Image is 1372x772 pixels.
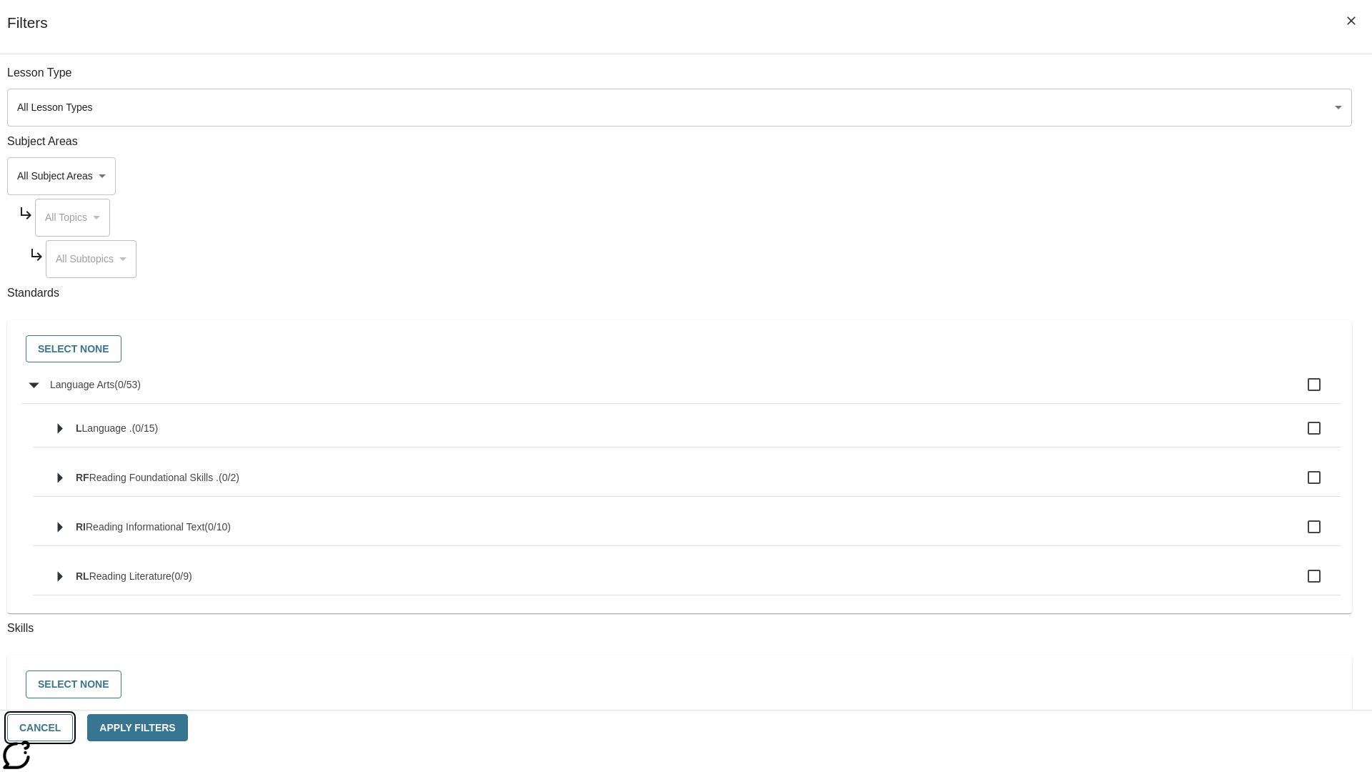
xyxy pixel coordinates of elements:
[76,422,82,434] span: L
[114,379,141,390] span: 0 standards selected/53 standards in group
[76,521,86,533] span: RI
[35,199,110,237] div: Select a Subject Area
[7,14,48,54] h1: Filters
[89,472,219,483] span: Reading Foundational Skills .
[7,620,1352,637] p: Skills
[7,285,1352,302] p: Standards
[7,89,1352,127] div: Select a lesson type
[1336,6,1366,36] button: Close Filters side menu
[46,240,136,278] div: Select a Subject Area
[7,714,73,742] button: Cancel
[50,379,114,390] span: Language Arts
[76,570,89,582] span: RL
[76,472,89,483] span: RF
[204,521,231,533] span: 0 standards selected/10 standards in group
[19,332,1341,367] div: Select standards
[171,570,192,582] span: 0 standards selected/9 standards in group
[132,422,159,434] span: 0 standards selected/15 standards in group
[219,472,239,483] span: 0 standards selected/2 standards in group
[19,667,1341,702] div: Select skills
[87,714,187,742] button: Apply Filters
[89,570,171,582] span: Reading Literature
[86,521,204,533] span: Reading Informational Text
[26,335,121,363] button: Select None
[7,134,1352,150] p: Subject Areas
[7,157,116,195] div: Select a Subject Area
[82,422,132,434] span: Language .
[7,65,1352,81] p: Lesson Type
[26,670,121,698] button: Select None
